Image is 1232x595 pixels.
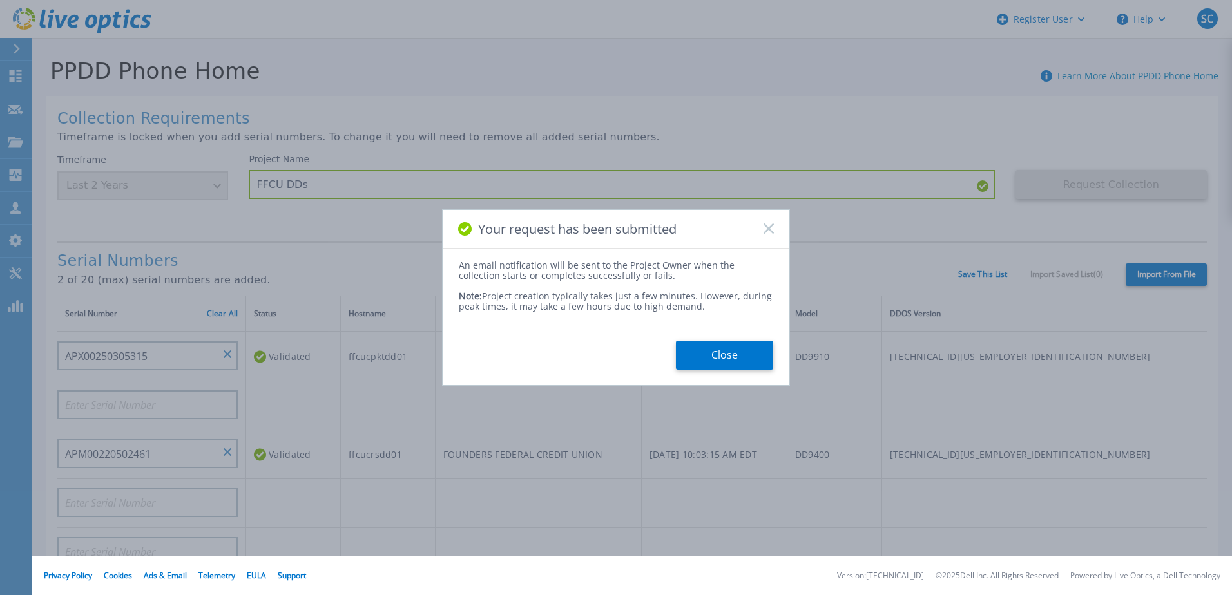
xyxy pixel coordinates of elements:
a: Cookies [104,570,132,581]
li: © 2025 Dell Inc. All Rights Reserved [936,572,1059,580]
a: EULA [247,570,266,581]
span: Your request has been submitted [478,222,677,236]
span: Note: [459,290,482,302]
a: Support [278,570,306,581]
li: Version: [TECHNICAL_ID] [837,572,924,580]
a: Ads & Email [144,570,187,581]
li: Powered by Live Optics, a Dell Technology [1070,572,1220,580]
a: Telemetry [198,570,235,581]
div: Project creation typically takes just a few minutes. However, during peak times, it may take a fe... [459,281,773,312]
a: Privacy Policy [44,570,92,581]
button: Close [676,341,773,370]
div: An email notification will be sent to the Project Owner when the collection starts or completes s... [459,260,773,281]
